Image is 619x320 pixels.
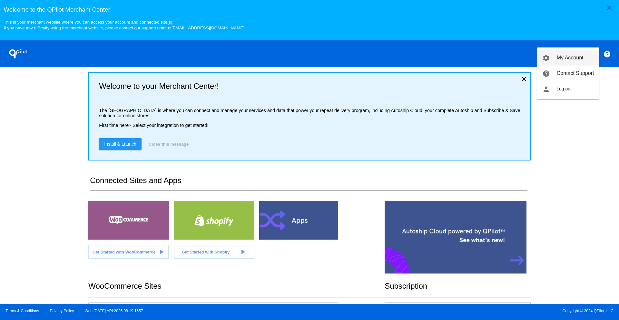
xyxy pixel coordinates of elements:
[557,55,584,60] span: My Account
[542,85,550,93] mat-icon: person
[542,70,550,77] mat-icon: help
[557,70,594,76] span: Contact Support
[542,54,550,62] mat-icon: settings
[556,86,572,91] span: Log out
